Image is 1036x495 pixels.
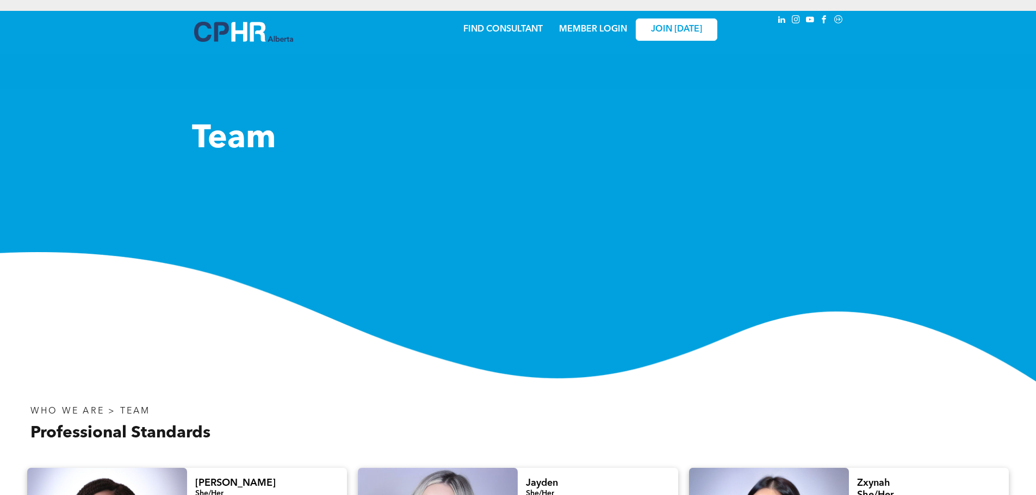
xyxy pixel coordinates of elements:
a: FIND CONSULTANT [463,25,543,34]
a: Social network [833,14,845,28]
a: youtube [804,14,816,28]
a: linkedin [776,14,788,28]
span: [PERSON_NAME] [195,478,276,488]
span: Team [192,123,276,155]
a: facebook [818,14,830,28]
span: Professional Standards [30,425,210,441]
img: A blue and white logo for cp alberta [194,22,293,42]
span: JOIN [DATE] [651,24,702,35]
a: MEMBER LOGIN [559,25,627,34]
span: WHO WE ARE > TEAM [30,407,150,416]
a: JOIN [DATE] [636,18,717,41]
a: instagram [790,14,802,28]
span: Jayden [526,478,558,488]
